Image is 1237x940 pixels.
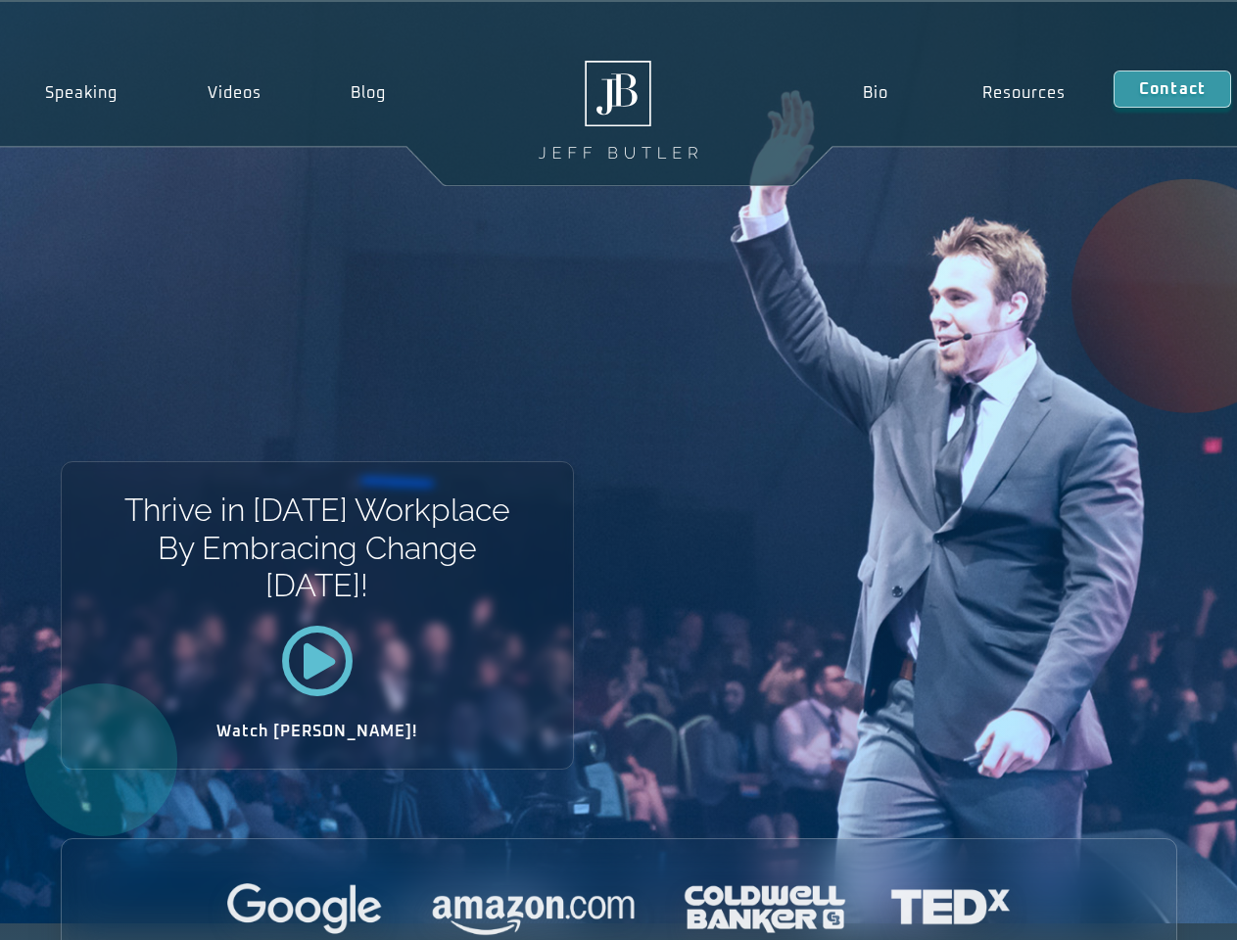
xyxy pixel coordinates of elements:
span: Contact [1139,81,1206,97]
h2: Watch [PERSON_NAME]! [130,724,504,739]
a: Blog [306,70,431,116]
nav: Menu [815,70,1113,116]
a: Videos [163,70,307,116]
a: Contact [1114,70,1231,108]
a: Bio [815,70,935,116]
a: Resources [935,70,1114,116]
h1: Thrive in [DATE] Workplace By Embracing Change [DATE]! [122,492,511,604]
